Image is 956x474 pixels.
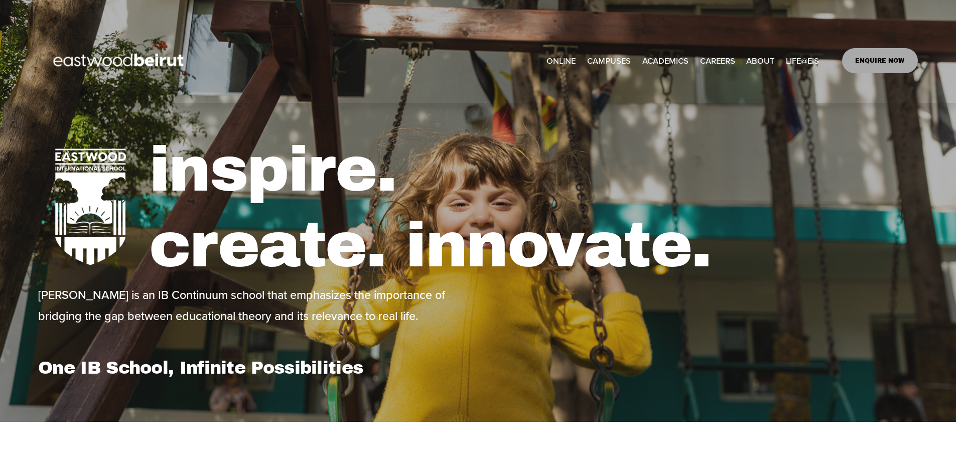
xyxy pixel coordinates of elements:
span: ABOUT [746,54,774,69]
span: CAMPUSES [587,54,631,69]
h1: inspire. create. innovate. [149,132,918,284]
a: folder dropdown [786,53,819,69]
a: folder dropdown [642,53,689,69]
a: folder dropdown [587,53,631,69]
a: folder dropdown [746,53,774,69]
span: LIFE@EIS [786,54,819,69]
a: ONLINE [547,53,576,69]
span: ACADEMICS [642,54,689,69]
img: EastwoodIS Global Site [38,35,202,86]
a: CAREERS [700,53,735,69]
h1: One IB School, Infinite Possibilities [38,357,475,378]
a: ENQUIRE NOW [842,48,918,73]
p: [PERSON_NAME] is an IB Continuum school that emphasizes the importance of bridging the gap betwee... [38,284,475,327]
